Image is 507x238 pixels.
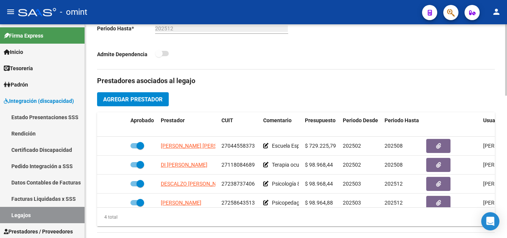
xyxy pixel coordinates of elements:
[161,181,229,187] span: DESCALZO [PERSON_NAME]
[221,117,233,123] span: CUIT
[272,200,362,206] span: Psicopedagogía 8 sesiones mensuales
[385,200,403,206] span: 202512
[127,112,158,137] datatable-header-cell: Aprobado
[97,213,118,221] div: 4 total
[305,162,333,168] span: $ 98.968,44
[343,162,361,168] span: 202502
[272,181,348,187] span: Psicología 8 sesiones mensuales
[385,143,403,149] span: 202508
[4,227,73,236] span: Prestadores / Proveedores
[221,181,255,187] span: 27238737406
[221,143,255,149] span: 27044558373
[305,200,333,206] span: $ 98.964,88
[130,117,154,123] span: Aprobado
[4,48,23,56] span: Inicio
[221,162,255,168] span: 27118084689
[158,112,218,137] datatable-header-cell: Prestador
[343,181,361,187] span: 202503
[103,96,163,103] span: Agregar Prestador
[60,4,87,20] span: - omint
[343,117,378,123] span: Periodo Desde
[221,200,255,206] span: 27258643513
[161,117,185,123] span: Prestador
[4,80,28,89] span: Padrón
[272,162,372,168] span: Terapia ocupacional 8 sesiones mesnuales
[97,92,169,106] button: Agregar Prestador
[4,32,43,40] span: Firma Express
[161,162,207,168] span: DI [PERSON_NAME]
[97,24,155,33] p: Periodo Hasta
[161,200,201,206] span: [PERSON_NAME]
[305,143,336,149] span: $ 729.225,79
[97,76,495,86] h3: Prestadores asociados al legajo
[6,7,15,16] mat-icon: menu
[302,112,340,137] datatable-header-cell: Presupuesto
[4,97,74,105] span: Integración (discapacidad)
[385,181,403,187] span: 202512
[4,64,33,73] span: Tesorería
[483,117,502,123] span: Usuario
[260,112,302,137] datatable-header-cell: Comentario
[343,200,361,206] span: 202503
[481,212,499,230] div: Open Intercom Messenger
[381,112,423,137] datatable-header-cell: Periodo Hasta
[305,117,336,123] span: Presupuesto
[385,117,419,123] span: Periodo Hasta
[272,143,334,149] span: Escuela Especial JD Cat. A
[385,162,403,168] span: 202508
[340,112,381,137] datatable-header-cell: Periodo Desde
[263,117,292,123] span: Comentario
[492,7,501,16] mat-icon: person
[343,143,361,149] span: 202502
[218,112,260,137] datatable-header-cell: CUIT
[305,181,333,187] span: $ 98.968,44
[161,143,243,149] span: [PERSON_NAME] [PERSON_NAME]
[97,50,155,58] p: Admite Dependencia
